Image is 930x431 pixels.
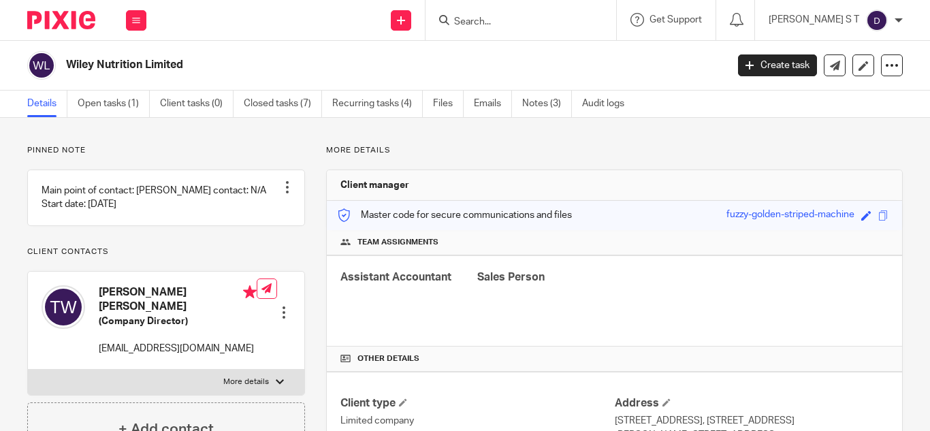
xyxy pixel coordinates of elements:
input: Search [453,16,575,29]
a: Open tasks (1) [78,91,150,117]
p: More details [223,377,269,387]
span: Sales Person [477,272,545,283]
p: Pinned note [27,145,305,156]
h3: Client manager [340,178,409,192]
a: Files [433,91,464,117]
p: Client contacts [27,246,305,257]
span: Edit Address [662,398,671,406]
span: Copy to clipboard [878,210,888,221]
img: svg%3E [866,10,888,31]
h5: (Company Director) [99,315,257,328]
p: Master code for secure communications and files [337,208,572,222]
p: [PERSON_NAME] S T [769,13,859,27]
span: Edit code [861,210,871,221]
a: Notes (3) [522,91,572,117]
img: Pixie [27,11,95,29]
a: Recurring tasks (4) [332,91,423,117]
a: Details [27,91,67,117]
p: Limited company [340,414,614,428]
i: Primary [243,285,257,299]
a: Create task [738,54,817,76]
a: Send new email [824,54,846,76]
div: fuzzy-golden-striped-machine [726,208,854,223]
a: Edit client [852,54,874,76]
span: Assistant Accountant [340,272,451,283]
img: svg%3E [27,51,56,80]
span: Get Support [650,15,702,25]
p: [EMAIL_ADDRESS][DOMAIN_NAME] [99,342,257,355]
img: svg%3E [42,285,85,329]
a: Audit logs [582,91,635,117]
span: Team assignments [357,237,438,248]
a: Emails [474,91,512,117]
p: More details [326,145,903,156]
h4: [PERSON_NAME] [PERSON_NAME] [99,285,257,315]
h4: Address [615,396,888,411]
a: Closed tasks (7) [244,91,322,117]
h4: Client type [340,396,614,411]
h2: Wiley Nutrition Limited [66,58,588,72]
a: Client tasks (0) [160,91,234,117]
p: [STREET_ADDRESS], [STREET_ADDRESS] [615,414,888,428]
span: Change Client type [399,398,407,406]
span: Other details [357,353,419,364]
